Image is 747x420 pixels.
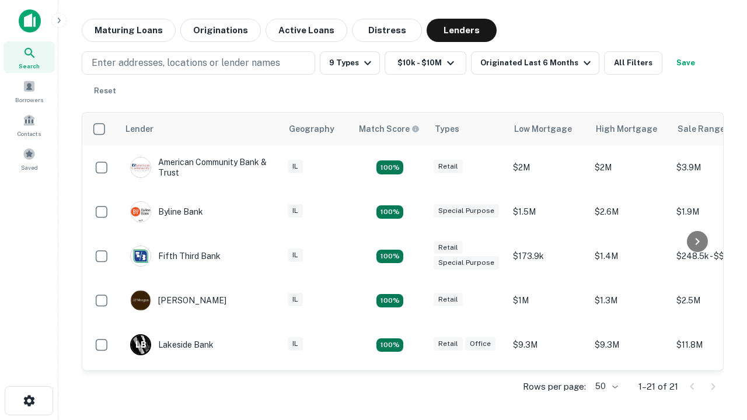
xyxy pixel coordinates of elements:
div: American Community Bank & Trust [130,157,270,178]
a: Saved [4,143,55,174]
div: High Mortgage [596,122,657,136]
div: Matching Properties: 3, hasApolloMatch: undefined [376,338,403,352]
span: Saved [21,163,38,172]
td: $1.3M [589,278,671,323]
td: $1.5M [507,367,589,411]
div: IL [288,293,303,306]
a: Borrowers [4,75,55,107]
td: $1.5M [507,190,589,234]
button: Maturing Loans [82,19,176,42]
img: picture [131,202,151,222]
div: Retail [434,160,463,173]
button: Enter addresses, locations or lender names [82,51,315,75]
img: picture [131,157,151,177]
td: $2.6M [589,190,671,234]
div: Geography [289,122,334,136]
div: Special Purpose [434,204,499,218]
td: $1.4M [589,234,671,278]
div: Capitalize uses an advanced AI algorithm to match your search with the best lender. The match sco... [359,123,420,135]
div: Fifth Third Bank [130,246,221,267]
button: Active Loans [266,19,347,42]
th: High Mortgage [589,113,671,145]
div: Originated Last 6 Months [480,56,594,70]
div: Office [465,337,495,351]
div: Types [435,122,459,136]
a: Contacts [4,109,55,141]
button: Distress [352,19,422,42]
span: Contacts [18,129,41,138]
button: Originated Last 6 Months [471,51,599,75]
div: Lakeside Bank [130,334,214,355]
td: $173.9k [507,234,589,278]
div: Retail [434,241,463,254]
div: Retail [434,337,463,351]
a: Search [4,41,55,73]
iframe: Chat Widget [689,289,747,345]
div: IL [288,337,303,351]
button: Originations [180,19,261,42]
td: $5.4M [589,367,671,411]
div: Matching Properties: 3, hasApolloMatch: undefined [376,205,403,219]
button: Lenders [427,19,497,42]
img: capitalize-icon.png [19,9,41,33]
div: Byline Bank [130,201,203,222]
div: Matching Properties: 2, hasApolloMatch: undefined [376,294,403,308]
td: $9.3M [589,323,671,367]
p: L B [135,339,146,351]
span: Search [19,61,40,71]
th: Types [428,113,507,145]
span: Borrowers [15,95,43,104]
td: $1M [507,278,589,323]
div: [PERSON_NAME] [130,290,226,311]
h6: Match Score [359,123,417,135]
div: Retail [434,293,463,306]
div: 50 [591,378,620,395]
button: All Filters [604,51,662,75]
div: Special Purpose [434,256,499,269]
p: Rows per page: [523,380,586,394]
div: IL [288,160,303,173]
div: Sale Range [678,122,725,136]
button: 9 Types [320,51,380,75]
div: Low Mortgage [514,122,572,136]
p: 1–21 of 21 [638,380,678,394]
div: Lender [125,122,153,136]
button: Reset [86,79,124,103]
td: $2M [589,145,671,190]
th: Lender [118,113,282,145]
img: picture [131,246,151,266]
button: Save your search to get updates of matches that match your search criteria. [667,51,704,75]
div: Matching Properties: 2, hasApolloMatch: undefined [376,160,403,174]
th: Geography [282,113,352,145]
th: Capitalize uses an advanced AI algorithm to match your search with the best lender. The match sco... [352,113,428,145]
th: Low Mortgage [507,113,589,145]
div: IL [288,204,303,218]
div: IL [288,249,303,262]
img: picture [131,290,151,310]
p: Enter addresses, locations or lender names [92,56,280,70]
button: $10k - $10M [385,51,466,75]
td: $9.3M [507,323,589,367]
div: Matching Properties: 2, hasApolloMatch: undefined [376,250,403,264]
td: $2M [507,145,589,190]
